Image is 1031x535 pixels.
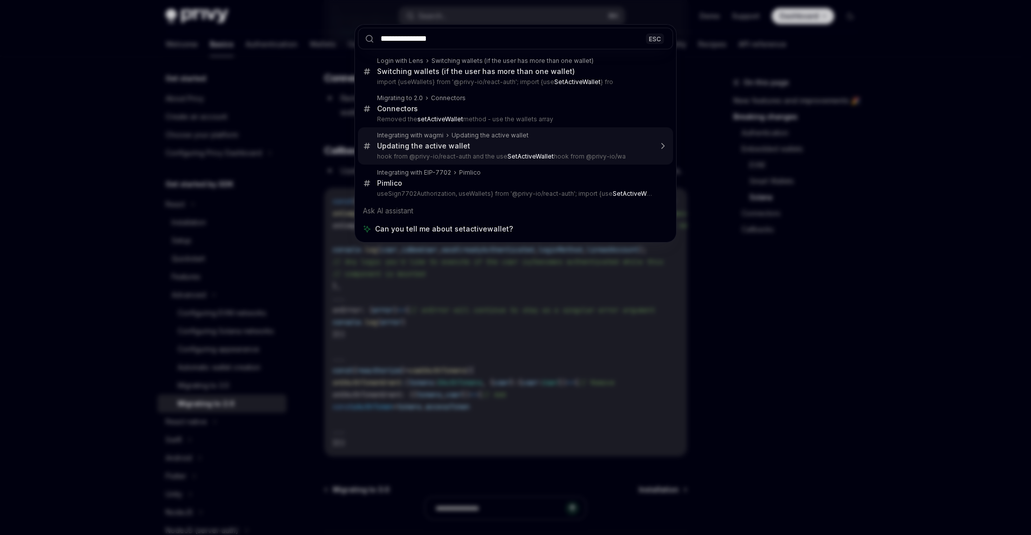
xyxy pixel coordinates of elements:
[377,57,423,65] div: Login with Lens
[377,179,402,188] div: Pimlico
[613,190,653,197] b: SetActiveWall
[377,152,652,161] p: hook from @privy-io/react-auth and the use hook from @privy-io/wa
[375,224,513,234] span: Can you tell me about setactivewallet?
[431,57,594,65] div: Switching wallets (if the user has more than one wallet)
[431,94,466,102] div: Connectors
[377,131,444,139] div: Integrating with wagmi
[417,115,463,123] b: setActiveWallet
[377,78,652,86] p: import {useWallets} from '@privy-io/react-auth'; import {use } fro
[459,169,481,177] div: Pimlico
[377,67,575,76] div: Switching wallets (if the user has more than one wallet)
[554,78,601,86] b: SetActiveWallet
[377,190,652,198] p: useSign7702Authorization, useWallets} from '@privy-io/react-auth'; import {use
[646,33,664,44] div: ESC
[377,115,652,123] p: Removed the method - use the wallets array
[507,152,554,160] b: SetActiveWallet
[377,94,423,102] div: Migrating to 2.0
[452,131,529,139] div: Updating the active wallet
[377,141,470,150] div: Updating the active wallet
[377,169,451,177] div: Integrating with EIP-7702
[358,202,673,220] div: Ask AI assistant
[377,104,418,113] div: Connectors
